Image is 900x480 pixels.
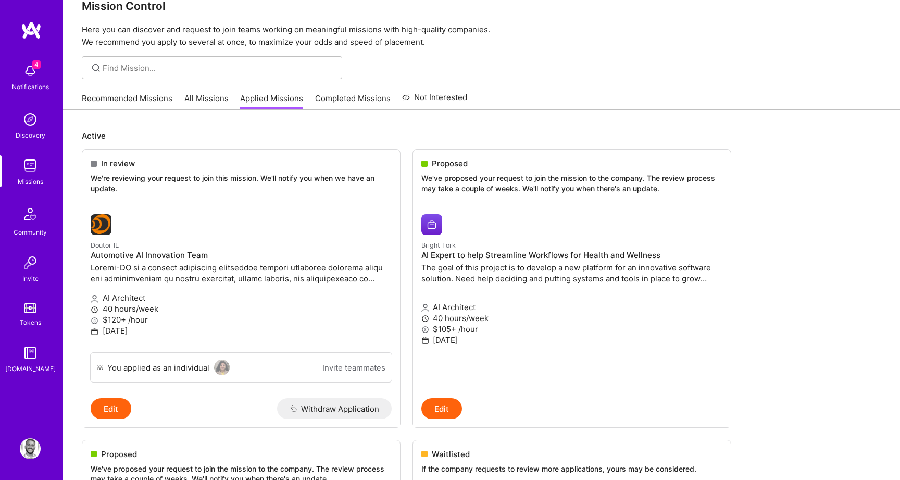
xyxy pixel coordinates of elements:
[91,306,98,314] i: icon Clock
[32,60,41,69] span: 4
[214,360,230,375] img: User Avatar
[413,206,731,398] a: Bright Fork company logoBright ForkAI Expert to help Streamline Workflows for Health and Wellness...
[22,273,39,284] div: Invite
[18,202,43,227] img: Community
[91,317,98,325] i: icon MoneyGray
[432,449,470,460] span: Waitlisted
[421,304,429,312] i: icon Applicant
[24,303,36,313] img: tokens
[421,251,722,260] h4: AI Expert to help Streamline Workflows for Health and Wellness
[20,109,41,130] img: discovery
[91,295,98,303] i: icon Applicant
[107,362,209,373] div: You applied as an individual
[21,21,42,40] img: logo
[82,130,881,141] p: Active
[91,241,119,249] small: Doutor IE
[91,173,392,193] p: We're reviewing your request to join this mission. We'll notify you when we have an update.
[277,398,392,419] button: Withdraw Application
[103,63,334,73] input: Find Mission...
[421,324,722,335] p: $105+ /hour
[12,81,49,92] div: Notifications
[432,158,468,169] span: Proposed
[421,214,442,235] img: Bright Fork company logo
[17,438,43,459] a: User Avatar
[20,252,41,273] img: Invite
[20,60,41,81] img: bell
[91,292,392,303] p: AI Architect
[91,303,392,314] p: 40 hours/week
[421,173,722,193] p: We've proposed your request to join the mission to the company. The review process may take a cou...
[421,262,722,284] p: The goal of this project is to develop a new platform for an innovative software solution. Need h...
[14,227,47,238] div: Community
[421,398,462,419] button: Edit
[91,262,392,284] p: Loremi-DO si a consect adipiscing elitseddoe tempori utlaboree dolorema aliqu eni adminimveniam q...
[20,155,41,176] img: teamwork
[91,325,392,336] p: [DATE]
[421,315,429,323] i: icon Clock
[421,335,722,346] p: [DATE]
[184,93,229,110] a: All Missions
[421,464,722,474] p: If the company requests to review more applications, yours may be considered.
[421,337,429,344] i: icon Calendar
[421,313,722,324] p: 40 hours/week
[20,438,41,459] img: User Avatar
[82,93,172,110] a: Recommended Missions
[91,328,98,336] i: icon Calendar
[18,176,43,187] div: Missions
[421,326,429,334] i: icon MoneyGray
[90,62,102,74] i: icon SearchGrey
[101,449,137,460] span: Proposed
[91,251,392,260] h4: Automotive AI Innovation Team
[91,214,111,235] img: Doutor IE company logo
[315,93,391,110] a: Completed Missions
[82,206,400,352] a: Doutor IE company logoDoutor IEAutomotive AI Innovation TeamLoremi-DO si a consect adipiscing eli...
[82,23,881,48] p: Here you can discover and request to join teams working on meaningful missions with high-quality ...
[5,363,56,374] div: [DOMAIN_NAME]
[20,317,41,328] div: Tokens
[240,93,303,110] a: Applied Missions
[16,130,45,141] div: Discovery
[421,302,722,313] p: AI Architect
[322,362,385,373] a: Invite teammates
[101,158,135,169] span: In review
[421,241,456,249] small: Bright Fork
[91,314,392,325] p: $120+ /hour
[402,91,467,110] a: Not Interested
[20,342,41,363] img: guide book
[91,398,131,419] button: Edit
